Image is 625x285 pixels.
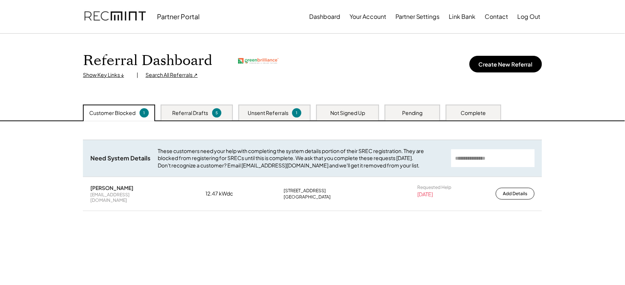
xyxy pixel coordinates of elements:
[238,58,279,64] img: greenbrilliance.png
[213,110,220,116] div: 5
[350,9,386,24] button: Your Account
[284,188,326,194] div: [STREET_ADDRESS]
[12,12,18,18] img: logo_orange.svg
[418,184,452,190] div: Requested Help
[137,71,138,79] div: |
[146,71,198,79] div: Search All Referrals ↗
[395,9,440,24] button: Partner Settings
[74,43,80,49] img: tab_keywords_by_traffic_grey.svg
[469,56,542,72] button: Create New Referral
[330,109,365,117] div: Not Signed Up
[82,44,125,48] div: Keywords by Traffic
[496,188,535,200] button: Add Details
[284,194,331,200] div: [GEOGRAPHIC_DATA]
[173,109,208,117] div: Referral Drafts
[83,71,129,79] div: Show Key Links ↓
[157,12,200,21] div: Partner Portal
[90,192,164,203] div: [EMAIL_ADDRESS][DOMAIN_NAME]
[518,9,541,24] button: Log Out
[158,147,444,169] div: These customers need your help with completing the system details portion of their SREC registrat...
[485,9,508,24] button: Contact
[141,110,148,116] div: 1
[21,12,36,18] div: v 4.0.25
[12,19,18,25] img: website_grey.svg
[84,4,146,29] img: recmint-logotype%403x.png
[19,19,81,25] div: Domain: [DOMAIN_NAME]
[293,110,300,116] div: 1
[90,155,150,162] div: Need System Details
[449,9,476,24] button: Link Bank
[83,52,212,69] h1: Referral Dashboard
[418,191,433,198] div: [DATE]
[90,109,136,117] div: Customer Blocked
[248,109,288,117] div: Unsent Referrals
[461,109,486,117] div: Complete
[309,9,340,24] button: Dashboard
[90,184,133,191] div: [PERSON_NAME]
[205,190,243,197] div: 12.47 kWdc
[28,44,66,48] div: Domain Overview
[402,109,423,117] div: Pending
[20,43,26,49] img: tab_domain_overview_orange.svg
